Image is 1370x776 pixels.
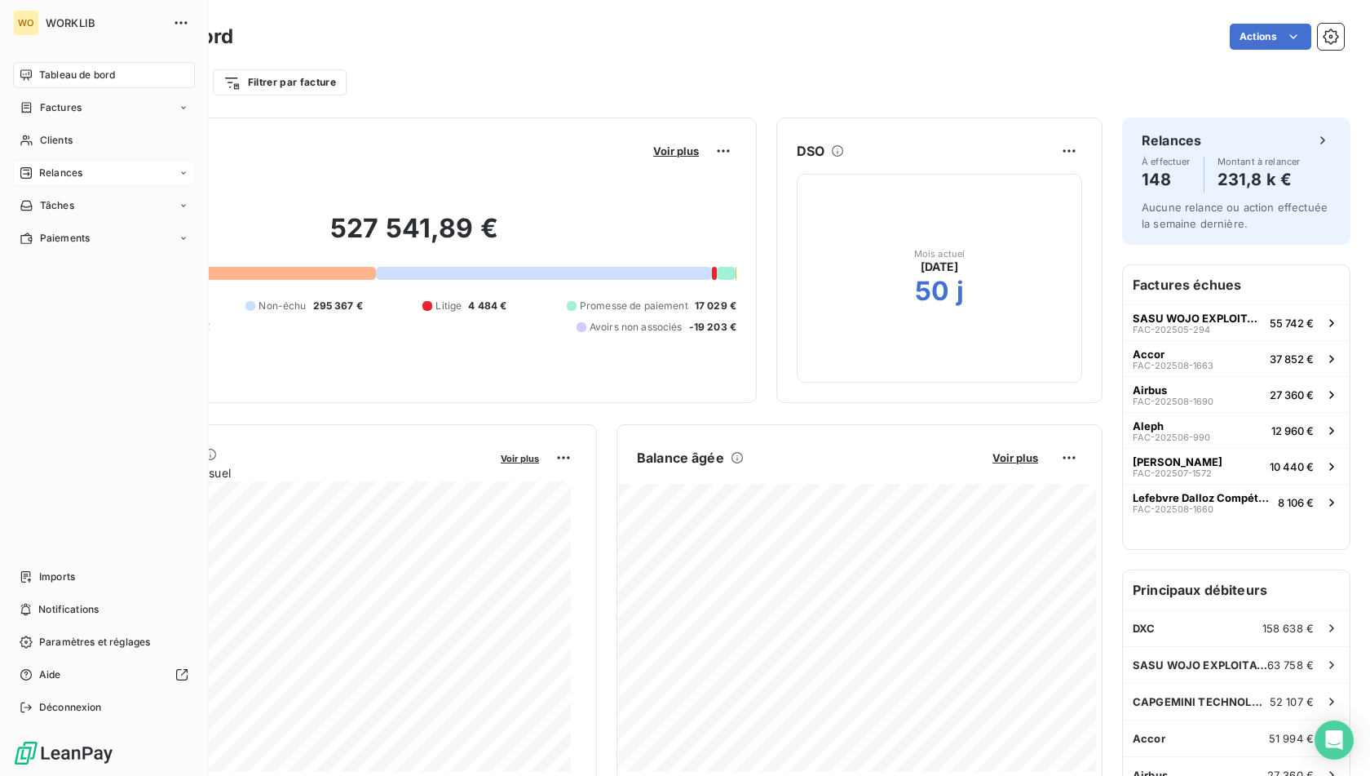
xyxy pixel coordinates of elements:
span: FAC-202508-1690 [1133,397,1213,406]
button: Voir plus [648,144,704,158]
span: -19 203 € [689,320,736,335]
h2: j [957,275,964,308]
span: Paiements [40,231,90,246]
span: FAC-202508-1660 [1133,504,1213,514]
button: Lefebvre Dalloz CompétencesFAC-202508-16608 106 € [1123,484,1350,520]
span: Avoirs non associés [590,320,683,335]
span: 55 742 € [1270,317,1314,330]
button: AlephFAC-202506-99012 960 € [1123,412,1350,448]
span: Notifications [38,602,99,617]
div: Open Intercom Messenger [1315,721,1354,760]
span: Accor [1133,348,1164,361]
button: AccorFAC-202508-166337 852 € [1123,340,1350,376]
button: Filtrer par facture [213,69,347,95]
span: Voir plus [501,453,539,464]
span: Promesse de paiement [580,299,688,313]
span: 8 106 € [1278,496,1314,509]
span: Aleph [1133,419,1164,432]
button: SASU WOJO EXPLOITATION FRANCEFAC-202505-29455 742 € [1123,304,1350,340]
button: Voir plus [496,450,544,465]
span: À effectuer [1142,157,1191,166]
span: DXC [1133,622,1155,635]
span: Litige [435,299,462,313]
span: 37 852 € [1270,353,1314,366]
span: 27 360 € [1270,388,1314,401]
span: 10 440 € [1270,460,1314,473]
span: FAC-202508-1663 [1133,361,1213,370]
span: Mois actuel [914,249,966,259]
h6: Factures échues [1123,265,1350,304]
span: SASU WOJO EXPLOITATION FRANCE [1133,658,1267,672]
span: Factures [40,100,82,115]
span: WORKLIB [46,16,163,29]
span: FAC-202505-294 [1133,325,1210,335]
button: [PERSON_NAME]FAC-202507-157210 440 € [1123,448,1350,484]
span: Voir plus [992,451,1038,464]
h2: 50 [915,275,949,308]
span: 51 994 € [1269,732,1314,745]
span: Tâches [40,198,74,213]
h4: 148 [1142,166,1191,193]
span: FAC-202506-990 [1133,432,1210,442]
span: [PERSON_NAME] [1133,455,1222,468]
span: 52 107 € [1270,695,1314,708]
span: FAC-202507-1572 [1133,468,1212,478]
h4: 231,8 k € [1218,166,1301,193]
span: [DATE] [921,259,959,275]
span: 295 367 € [313,299,363,313]
h2: 527 541,89 € [92,212,736,261]
span: Paramètres et réglages [39,635,150,650]
h6: Relances [1142,131,1201,150]
h6: Balance âgée [637,448,724,468]
span: Accor [1133,732,1165,745]
span: SASU WOJO EXPLOITATION FRANCE [1133,312,1263,325]
span: Chiffre d'affaires mensuel [92,464,489,481]
div: WO [13,10,39,36]
span: Clients [40,133,73,148]
span: Relances [39,166,82,180]
span: 12 960 € [1271,424,1314,437]
button: Actions [1230,24,1311,50]
span: Aide [39,667,61,682]
button: Voir plus [988,450,1043,465]
h6: Principaux débiteurs [1123,570,1350,610]
span: 4 484 € [468,299,506,313]
h6: DSO [797,141,824,161]
a: Aide [13,662,195,688]
span: 63 758 € [1267,658,1314,672]
span: Déconnexion [39,700,102,715]
span: Non-échu [259,299,306,313]
span: Imports [39,570,75,584]
span: Lefebvre Dalloz Compétences [1133,491,1271,504]
span: 17 029 € [695,299,736,313]
button: AirbusFAC-202508-169027 360 € [1123,376,1350,412]
span: Airbus [1133,384,1167,397]
span: Tableau de bord [39,68,115,82]
span: 158 638 € [1262,622,1314,635]
span: Voir plus [653,144,699,157]
span: Montant à relancer [1218,157,1301,166]
img: Logo LeanPay [13,740,114,766]
span: CAPGEMINI TECHNOLOGY SERVICES [1133,695,1270,708]
span: Aucune relance ou action effectuée la semaine dernière. [1142,201,1328,230]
